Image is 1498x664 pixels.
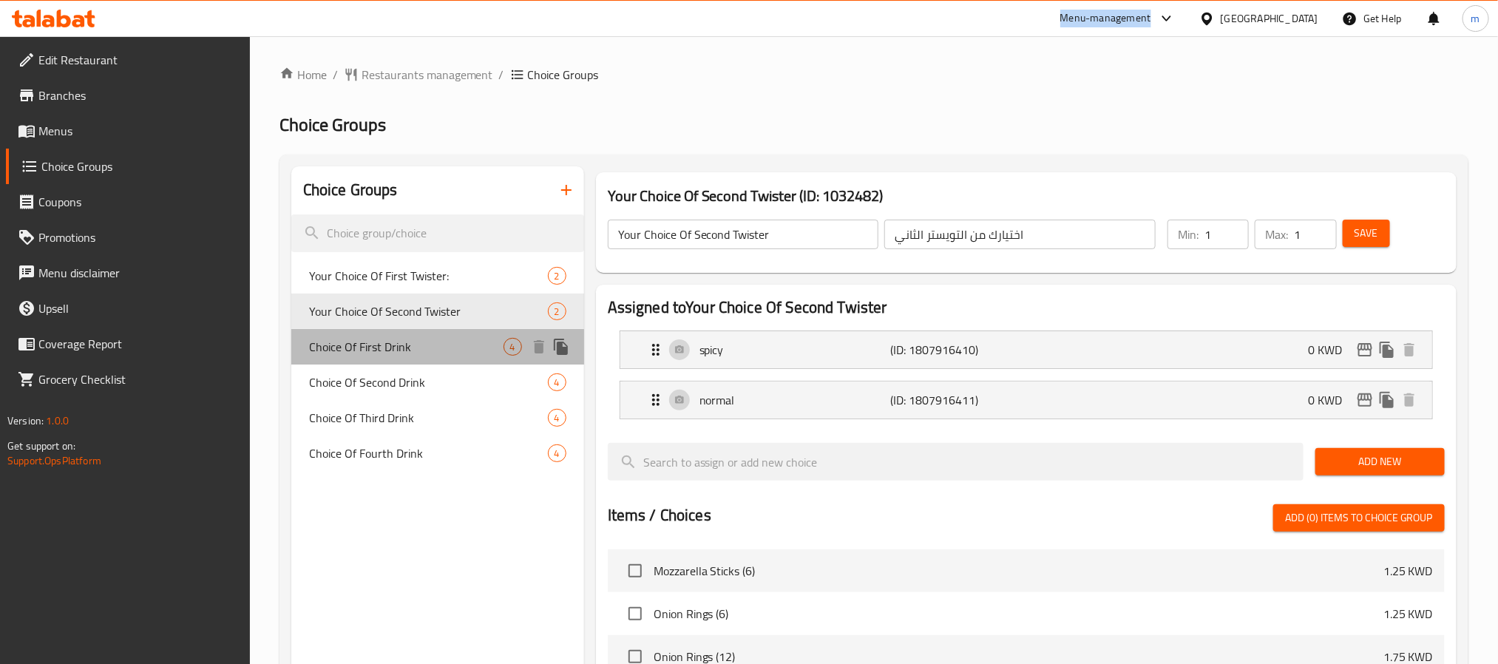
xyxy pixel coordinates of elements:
span: Mozzarella Sticks (6) [654,562,1383,580]
span: 4 [549,411,566,425]
nav: breadcrumb [279,66,1468,84]
p: 1.25 KWD [1383,562,1433,580]
span: Add (0) items to choice group [1285,509,1433,527]
span: Version: [7,411,44,430]
button: edit [1354,389,1376,411]
span: Onion Rings (6) [654,605,1383,623]
span: Choice Of Fourth Drink [309,444,548,462]
div: Choice Of Third Drink4 [291,400,584,436]
div: [GEOGRAPHIC_DATA] [1221,10,1318,27]
div: Choices [548,267,566,285]
button: duplicate [550,336,572,358]
span: Promotions [38,228,238,246]
div: Expand [620,331,1432,368]
span: Choice Groups [528,66,599,84]
div: Choice Of First Drink4deleteduplicate [291,329,584,365]
button: duplicate [1376,389,1398,411]
button: edit [1354,339,1376,361]
a: Grocery Checklist [6,362,250,397]
p: Min: [1178,226,1199,243]
a: Promotions [6,220,250,255]
div: Your Choice Of First Twister:2 [291,258,584,294]
p: Max: [1265,226,1288,243]
span: Add New [1327,453,1433,471]
button: Add (0) items to choice group [1273,504,1445,532]
div: Choices [548,373,566,391]
span: Choice Of Second Drink [309,373,548,391]
span: Coverage Report [38,335,238,353]
span: Branches [38,87,238,104]
span: Select choice [620,598,651,629]
button: duplicate [1376,339,1398,361]
span: Upsell [38,299,238,317]
span: Your Choice Of First Twister: [309,267,548,285]
a: Home [279,66,327,84]
span: 4 [504,340,521,354]
div: Expand [620,382,1432,419]
span: Choice Of First Drink [309,338,504,356]
p: 1.25 KWD [1383,605,1433,623]
span: Choice Groups [41,157,238,175]
span: Choice Of Third Drink [309,409,548,427]
a: Coupons [6,184,250,220]
span: 4 [549,447,566,461]
span: Save [1355,224,1378,243]
p: (ID: 1807916411) [890,391,1017,409]
span: Edit Restaurant [38,51,238,69]
div: Choice Of Fourth Drink4 [291,436,584,471]
a: Menu disclaimer [6,255,250,291]
input: search [608,443,1304,481]
h2: Choice Groups [303,179,398,201]
div: Menu-management [1060,10,1151,27]
span: Grocery Checklist [38,370,238,388]
li: / [333,66,338,84]
a: Menus [6,113,250,149]
span: Menu disclaimer [38,264,238,282]
span: Your Choice Of Second Twister [309,302,548,320]
a: Upsell [6,291,250,326]
div: Choices [504,338,522,356]
span: 2 [549,269,566,283]
p: (ID: 1807916410) [890,341,1017,359]
button: Add New [1315,448,1445,475]
span: Restaurants management [362,66,493,84]
a: Branches [6,78,250,113]
div: Choices [548,302,566,320]
span: 4 [549,376,566,390]
span: 1.0.0 [46,411,69,430]
a: Choice Groups [6,149,250,184]
div: Choice Of Second Drink4 [291,365,584,400]
button: delete [528,336,550,358]
input: search [291,214,584,252]
span: m [1471,10,1480,27]
span: Get support on: [7,436,75,455]
li: Expand [608,325,1445,375]
li: Expand [608,375,1445,425]
a: Coverage Report [6,326,250,362]
h3: Your Choice Of Second Twister (ID: 1032482) [608,184,1445,208]
a: Edit Restaurant [6,42,250,78]
span: 2 [549,305,566,319]
span: Choice Groups [279,108,386,141]
span: Coupons [38,193,238,211]
p: spicy [699,341,890,359]
a: Restaurants management [344,66,493,84]
button: delete [1398,339,1420,361]
p: 0 KWD [1308,391,1354,409]
button: delete [1398,389,1420,411]
button: Save [1343,220,1390,247]
h2: Assigned to Your Choice Of Second Twister [608,297,1445,319]
p: normal [699,391,890,409]
p: 0 KWD [1308,341,1354,359]
h2: Items / Choices [608,504,711,526]
a: Support.OpsPlatform [7,451,101,470]
li: / [499,66,504,84]
span: Select choice [620,555,651,586]
div: Choices [548,409,566,427]
div: Choices [548,444,566,462]
span: Menus [38,122,238,140]
div: Your Choice Of Second Twister2 [291,294,584,329]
